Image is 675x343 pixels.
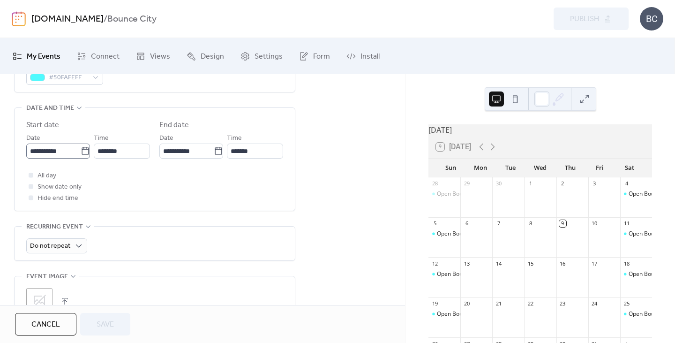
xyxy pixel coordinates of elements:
[623,180,630,187] div: 4
[437,190,472,198] div: Open Bounce
[431,220,438,227] div: 5
[559,220,566,227] div: 9
[227,133,242,144] span: Time
[26,288,52,314] div: ;
[527,300,534,307] div: 22
[26,133,40,144] span: Date
[30,240,70,252] span: Do not repeat
[313,49,330,64] span: Form
[527,220,534,227] div: 8
[640,7,663,30] div: BC
[37,193,78,204] span: Hide end time
[49,72,88,84] span: #50FAFEFF
[431,260,438,267] div: 12
[26,221,83,233] span: Recurring event
[428,270,460,278] div: Open Bounce
[26,120,59,131] div: Start date
[495,260,502,267] div: 14
[27,49,60,64] span: My Events
[37,170,56,182] span: All day
[431,180,438,187] div: 28
[591,220,598,227] div: 10
[559,180,566,187] div: 2
[620,270,652,278] div: Open Bounce
[495,220,502,227] div: 7
[620,230,652,238] div: Open Bounce
[466,159,496,177] div: Mon
[620,310,652,318] div: Open Bounce
[339,42,387,70] a: Install
[70,42,127,70] a: Connect
[463,180,470,187] div: 29
[104,10,107,28] b: /
[129,42,177,70] a: Views
[591,300,598,307] div: 24
[437,230,472,238] div: Open Bounce
[12,11,26,26] img: logo
[629,230,664,238] div: Open Bounce
[37,182,82,193] span: Show date only
[15,313,76,335] button: Cancel
[107,10,157,28] b: Bounce City
[629,190,664,198] div: Open Bounce
[6,42,67,70] a: My Events
[360,49,380,64] span: Install
[150,49,170,64] span: Views
[91,49,120,64] span: Connect
[292,42,337,70] a: Form
[26,103,74,114] span: Date and time
[555,159,585,177] div: Thu
[26,271,68,282] span: Event image
[428,190,460,198] div: Open Bounce
[463,220,470,227] div: 6
[615,159,645,177] div: Sat
[463,260,470,267] div: 13
[591,180,598,187] div: 3
[159,120,189,131] div: End date
[428,124,652,136] div: [DATE]
[437,310,472,318] div: Open Bounce
[629,310,664,318] div: Open Bounce
[255,49,283,64] span: Settings
[437,270,472,278] div: Open Bounce
[623,300,630,307] div: 25
[436,159,466,177] div: Sun
[159,133,173,144] span: Date
[559,260,566,267] div: 16
[31,10,104,28] a: [DOMAIN_NAME]
[463,300,470,307] div: 20
[525,159,555,177] div: Wed
[94,133,109,144] span: Time
[623,220,630,227] div: 11
[495,300,502,307] div: 21
[201,49,224,64] span: Design
[495,180,502,187] div: 30
[629,270,664,278] div: Open Bounce
[591,260,598,267] div: 17
[233,42,290,70] a: Settings
[431,300,438,307] div: 19
[31,319,60,330] span: Cancel
[620,190,652,198] div: Open Bounce
[623,260,630,267] div: 18
[585,159,615,177] div: Fri
[559,300,566,307] div: 23
[428,230,460,238] div: Open Bounce
[180,42,231,70] a: Design
[495,159,525,177] div: Tue
[527,260,534,267] div: 15
[428,310,460,318] div: Open Bounce
[527,180,534,187] div: 1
